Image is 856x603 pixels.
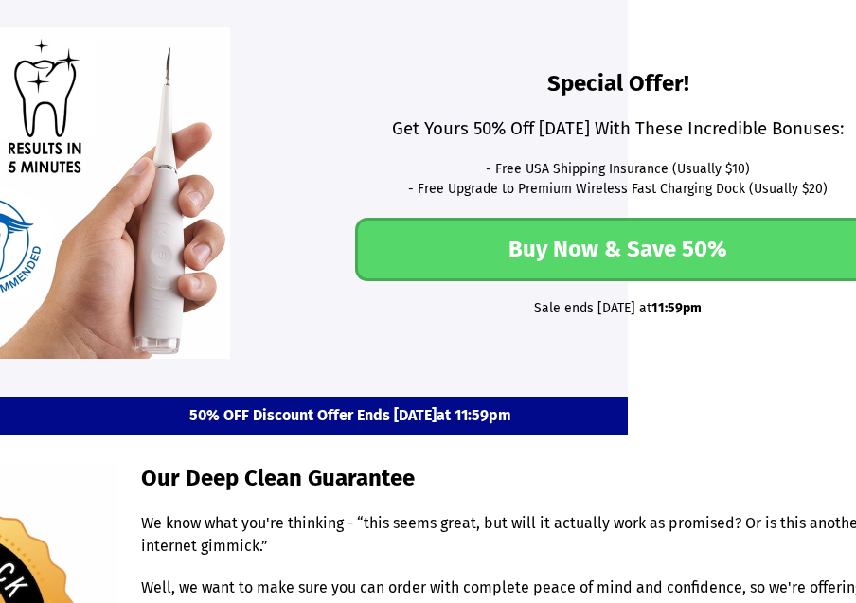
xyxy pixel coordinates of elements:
[437,406,511,424] b: at 11:59pm
[651,300,702,316] b: 11:59pm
